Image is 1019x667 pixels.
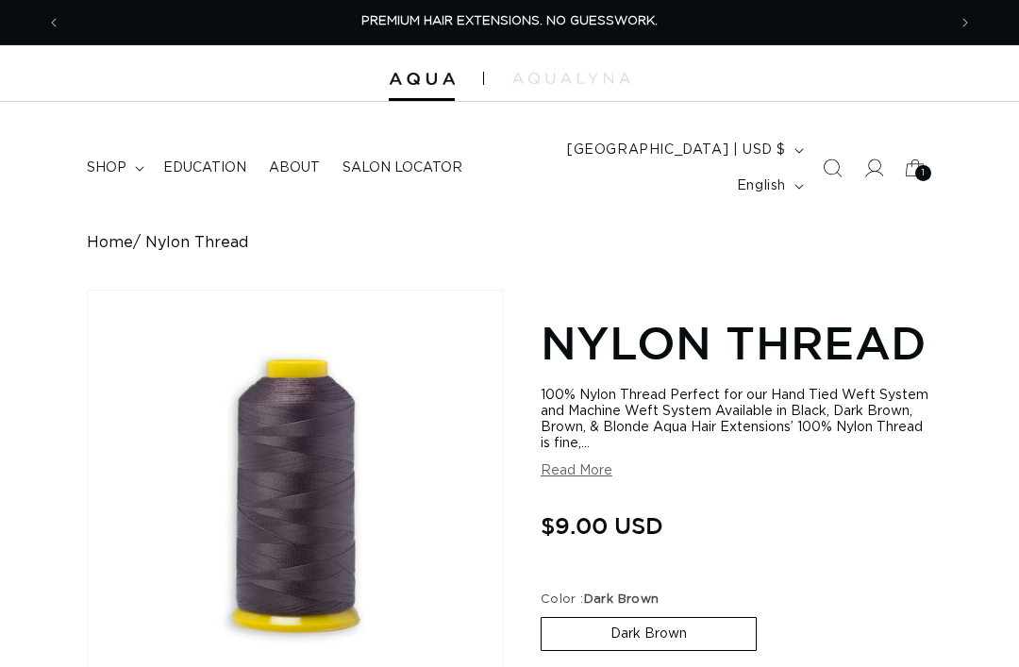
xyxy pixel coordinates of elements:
[87,234,133,252] a: Home
[726,168,811,204] button: English
[87,234,932,252] nav: breadcrumbs
[258,148,331,188] a: About
[737,176,786,196] span: English
[541,313,932,372] h1: Nylon Thread
[811,147,853,189] summary: Search
[944,5,986,41] button: Next announcement
[541,388,932,452] div: 100% Nylon Thread Perfect for our Hand Tied Weft System and Machine Weft System Available in Blac...
[33,5,75,41] button: Previous announcement
[361,15,658,27] span: PREMIUM HAIR EXTENSIONS. NO GUESSWORK.
[556,132,811,168] button: [GEOGRAPHIC_DATA] | USD $
[152,148,258,188] a: Education
[269,159,320,176] span: About
[512,73,630,84] img: aqualyna.com
[75,148,152,188] summary: shop
[541,591,661,609] legend: Color :
[389,73,455,86] img: Aqua Hair Extensions
[922,165,926,181] span: 1
[541,508,663,543] span: $9.00 USD
[331,148,474,188] a: Salon Locator
[541,463,612,479] button: Read More
[541,617,757,651] label: Dark Brown
[342,159,462,176] span: Salon Locator
[87,159,126,176] span: shop
[567,141,786,160] span: [GEOGRAPHIC_DATA] | USD $
[163,159,246,176] span: Education
[145,234,248,252] span: Nylon Thread
[584,593,660,606] span: Dark Brown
